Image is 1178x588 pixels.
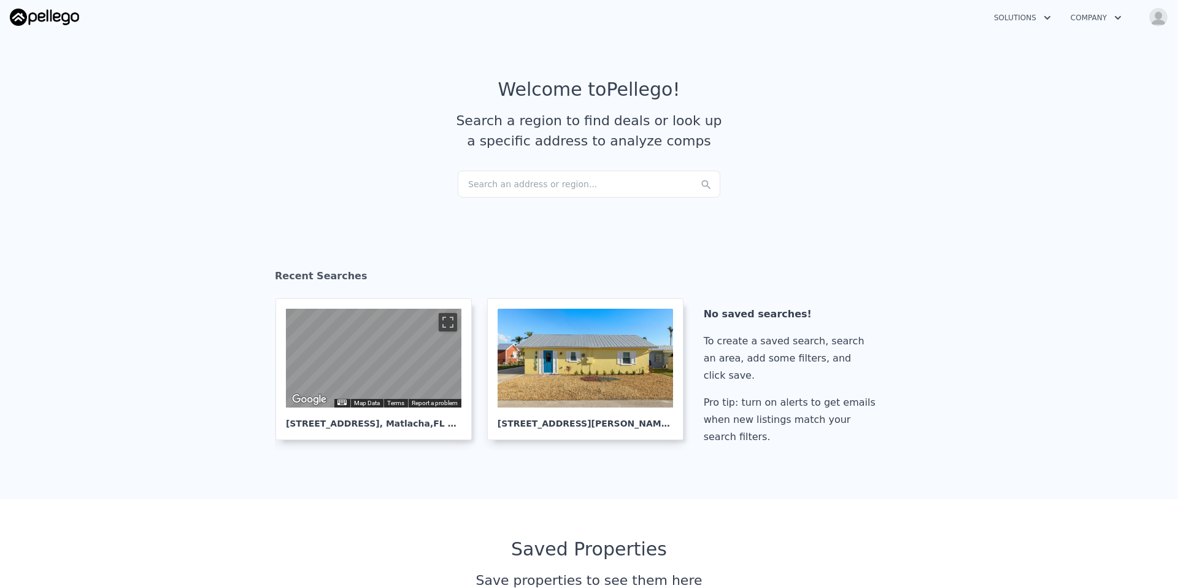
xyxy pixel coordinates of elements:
[275,538,903,560] div: Saved Properties
[387,400,404,406] a: Terms (opens in new tab)
[704,394,880,446] div: Pro tip: turn on alerts to get emails when new listings match your search filters.
[289,392,329,408] img: Google
[275,298,482,440] a: Map [STREET_ADDRESS], Matlacha,FL 33993
[412,400,458,406] a: Report a problem
[487,298,693,440] a: [STREET_ADDRESS][PERSON_NAME], Matlacha
[984,7,1061,29] button: Solutions
[286,408,461,430] div: [STREET_ADDRESS] , Matlacha
[452,110,726,151] div: Search a region to find deals or look up a specific address to analyze comps
[498,79,680,101] div: Welcome to Pellego !
[1149,7,1168,27] img: avatar
[286,309,461,408] div: Street View
[1061,7,1131,29] button: Company
[354,399,380,408] button: Map Data
[704,333,880,384] div: To create a saved search, search an area, add some filters, and click save.
[275,259,903,298] div: Recent Searches
[498,408,673,430] div: [STREET_ADDRESS][PERSON_NAME] , Matlacha
[704,306,880,323] div: No saved searches!
[337,400,346,405] button: Keyboard shortcuts
[439,313,457,331] button: Toggle fullscreen view
[10,9,79,26] img: Pellego
[458,171,720,198] div: Search an address or region...
[286,309,461,408] div: Map
[289,392,329,408] a: Open this area in Google Maps (opens a new window)
[430,419,477,428] span: , FL 33993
